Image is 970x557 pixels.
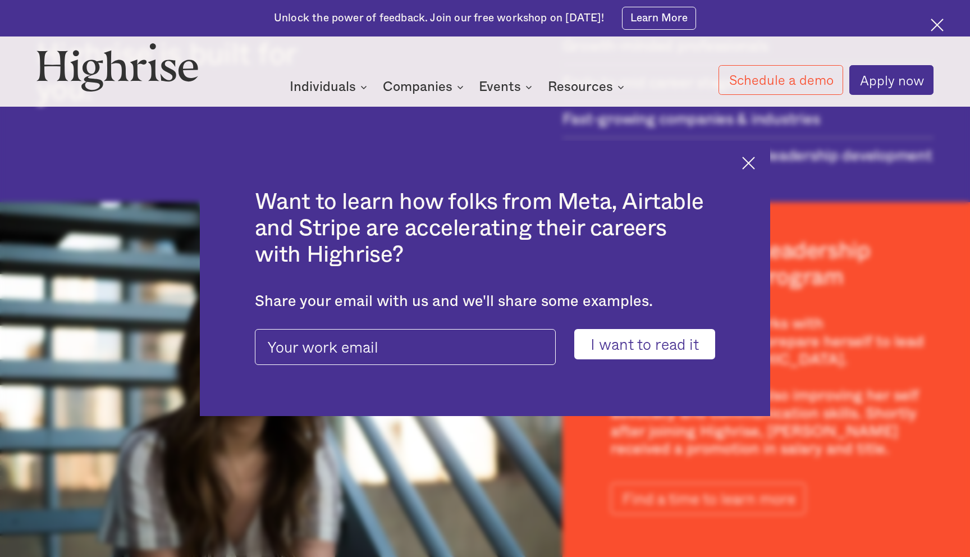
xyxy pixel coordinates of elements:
a: Learn More [622,7,696,30]
a: Schedule a demo [719,65,843,94]
h2: Want to learn how folks from Meta, Airtable and Stripe are accelerating their careers with Highrise? [255,189,716,268]
input: Your work email [255,329,556,366]
div: Individuals [290,80,370,94]
div: Events [479,80,521,94]
div: Companies [383,80,452,94]
div: Individuals [290,80,356,94]
img: Highrise logo [36,43,199,92]
div: Companies [383,80,467,94]
div: Unlock the power of feedback. Join our free workshop on [DATE]! [274,11,604,26]
form: pop-up-modal-form [255,329,716,359]
input: I want to read it [574,329,715,359]
div: Events [479,80,536,94]
div: Resources [548,80,613,94]
img: Cross icon [742,157,755,170]
img: Cross icon [931,19,944,31]
a: Apply now [849,65,934,95]
div: Resources [548,80,628,94]
div: Share your email with us and we'll share some examples. [255,293,716,311]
